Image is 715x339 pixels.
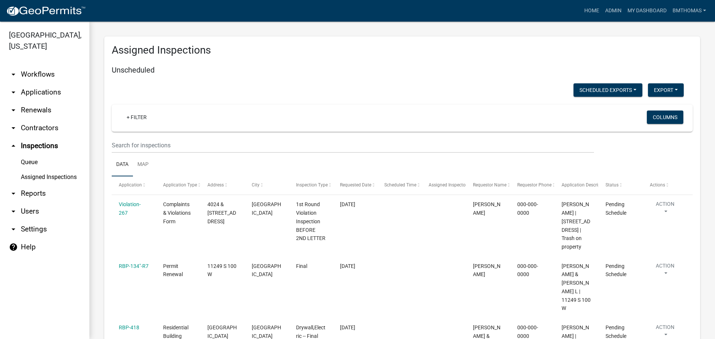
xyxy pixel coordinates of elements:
[296,263,307,269] span: Final
[473,182,506,188] span: Requestor Name
[643,176,687,194] datatable-header-cell: Actions
[9,207,18,216] i: arrow_drop_down
[252,263,281,278] span: Bunker Hill
[466,176,510,194] datatable-header-cell: Requestor Name
[112,176,156,194] datatable-header-cell: Application
[252,182,260,188] span: City
[650,200,680,219] button: Action
[112,153,133,177] a: Data
[163,182,197,188] span: Application Type
[340,182,371,188] span: Requested Date
[562,182,608,188] span: Application Description
[9,141,18,150] i: arrow_drop_up
[252,324,281,339] span: PERU
[119,182,142,188] span: Application
[554,176,598,194] datatable-header-cell: Application Description
[670,4,709,18] a: bmthomas
[9,88,18,97] i: arrow_drop_down
[517,201,538,216] span: 000-000-0000
[422,176,466,194] datatable-header-cell: Assigned Inspector
[112,44,693,57] h3: Assigned Inspections
[207,182,224,188] span: Address
[606,201,626,216] span: Pending Schedule
[581,4,602,18] a: Home
[9,243,18,252] i: help
[119,263,149,269] a: RBP-134"-R7
[648,83,684,97] button: Export
[333,176,377,194] datatable-header-cell: Requested Date
[473,201,500,216] span: Megan Mongosa
[296,182,328,188] span: Inspection Type
[598,176,643,194] datatable-header-cell: Status
[296,201,325,241] span: 1st Round Violation Inspection BEFORE 2ND LETTER
[429,182,467,188] span: Assigned Inspector
[606,324,626,339] span: Pending Schedule
[606,182,619,188] span: Status
[340,263,355,269] span: 06/17/2025
[517,263,538,278] span: 000-000-0000
[650,262,680,281] button: Action
[163,263,183,278] span: Permit Renewal
[9,189,18,198] i: arrow_drop_down
[200,176,245,194] datatable-header-cell: Address
[119,201,141,216] a: Violation-267
[562,263,591,311] span: KEITH, JOHN D & JONI L | 11249 S 100 W
[384,182,416,188] span: Scheduled Time
[156,176,200,194] datatable-header-cell: Application Type
[207,201,236,224] span: 4024 & 4032 N WATER ST
[517,324,538,339] span: 000-000-0000
[602,4,625,18] a: Admin
[573,83,642,97] button: Scheduled Exports
[112,138,594,153] input: Search for inspections
[606,263,626,278] span: Pending Schedule
[340,324,355,330] span: 08/28/2025
[377,176,422,194] datatable-header-cell: Scheduled Time
[562,201,590,250] span: Cooper, Jerry L Sr | 4024 & 4032 N WATER ST | Trash on property
[650,182,665,188] span: Actions
[119,324,139,330] a: RBP-418
[510,176,554,194] datatable-header-cell: Requestor Phone
[112,65,693,74] h5: Unscheduled
[9,225,18,234] i: arrow_drop_down
[9,106,18,115] i: arrow_drop_down
[163,201,191,224] span: Complaints & Violations Form
[133,153,153,177] a: Map
[473,263,500,278] span: Corey
[647,111,683,124] button: Columns
[121,111,153,124] a: + Filter
[340,201,355,207] span: 11/27/2023
[517,182,552,188] span: Requestor Phone
[9,70,18,79] i: arrow_drop_down
[245,176,289,194] datatable-header-cell: City
[252,201,281,216] span: MEXICO
[625,4,670,18] a: My Dashboard
[289,176,333,194] datatable-header-cell: Inspection Type
[9,124,18,132] i: arrow_drop_down
[207,263,236,278] span: 11249 S 100 W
